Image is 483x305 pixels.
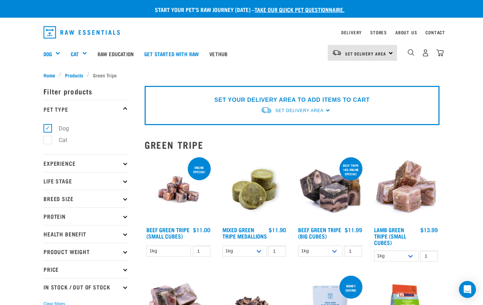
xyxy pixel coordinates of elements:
[43,225,128,243] p: Health Benefit
[43,278,128,296] p: In Stock / Out Of Stock
[43,82,128,100] p: Filter products
[420,227,438,233] div: $13.99
[146,228,190,237] a: Beef Green Tripe (Small Cubes)
[193,227,210,233] div: $11.00
[339,160,362,179] div: Beef tripe 1kg online special!
[193,246,210,257] input: 1
[268,246,286,257] input: 1
[43,100,128,118] p: Pet Type
[43,71,440,79] nav: breadcrumbs
[269,227,286,233] div: $11.90
[296,156,364,223] img: 1044 Green Tripe Beef
[372,156,440,223] img: 1133 Green Tripe Lamb Small Cubes 01
[43,26,120,39] img: Raw Essentials Logo
[436,49,444,57] img: home-icon@2x.png
[43,154,128,172] p: Experience
[43,190,128,207] p: Breed Size
[43,172,128,190] p: Life Stage
[43,260,128,278] p: Price
[395,31,417,34] a: About Us
[214,96,369,104] p: SET YOUR DELIVERY AREA TO ADD ITEMS TO CART
[425,31,445,34] a: Contact
[408,49,414,56] img: home-icon-1@2x.png
[65,71,83,79] span: Products
[345,52,386,55] span: Set Delivery Area
[62,71,87,79] a: Products
[344,246,362,257] input: 1
[422,49,429,57] img: user.png
[345,227,362,233] div: $11.99
[71,50,79,58] a: Cat
[145,139,440,150] h2: Green Tripe
[275,108,324,113] span: Set Delivery Area
[47,136,70,145] label: Cat
[43,207,128,225] p: Protein
[332,49,342,56] img: van-moving.png
[222,228,267,237] a: Mixed Green Tripe Medallions
[255,8,344,11] a: take our quick pet questionnaire.
[261,106,272,114] img: van-moving.png
[339,281,362,295] div: Money saving!
[43,71,55,79] span: Home
[38,23,445,41] nav: dropdown navigation
[420,251,438,262] input: 1
[204,40,233,68] a: Vethub
[298,228,341,237] a: Beef Green Tripe (Big Cubes)
[92,40,139,68] a: Raw Education
[43,71,59,79] a: Home
[43,50,52,58] a: Dog
[139,40,204,68] a: Get started with Raw
[43,243,128,260] p: Product Weight
[374,228,406,244] a: Lamb Green Tripe (Small Cubes)
[221,156,288,223] img: Mixed Green Tripe
[47,124,72,133] label: Dog
[370,31,387,34] a: Stores
[459,281,476,298] div: Open Intercom Messenger
[188,162,211,177] div: ONLINE SPECIAL!
[341,31,362,34] a: Delivery
[145,156,212,223] img: Beef Tripe Bites 1634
